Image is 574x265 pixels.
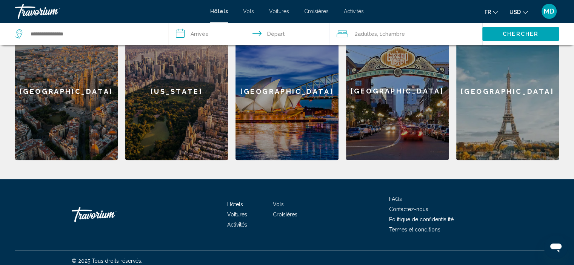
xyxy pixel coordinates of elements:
[72,203,147,226] a: Travorium
[243,8,254,14] a: Vols
[377,29,405,39] span: , 1
[358,31,377,37] span: Adultes
[389,206,428,212] a: Contactez-nous
[456,22,559,160] a: [GEOGRAPHIC_DATA]
[210,8,228,14] a: Hôtels
[344,8,364,14] a: Activités
[15,4,203,19] a: Travorium
[389,196,402,202] a: FAQs
[125,22,228,160] a: [US_STATE]
[227,211,247,218] a: Voitures
[273,211,297,218] a: Croisières
[269,8,289,14] a: Voitures
[485,6,498,17] button: Change language
[235,22,338,160] a: [GEOGRAPHIC_DATA]
[389,216,454,222] a: Politique de confidentialité
[503,31,539,37] span: Chercher
[329,23,482,45] button: Travelers: 2 adults, 0 children
[355,29,377,39] span: 2
[544,235,568,259] iframe: Bouton de lancement de la fenêtre de messagerie
[346,22,449,160] a: [GEOGRAPHIC_DATA]
[382,31,405,37] span: Chambre
[544,8,554,15] span: MD
[482,27,559,41] button: Chercher
[168,23,329,45] button: Check in and out dates
[273,201,284,207] a: Vols
[485,9,491,15] span: fr
[509,6,528,17] button: Change currency
[15,22,118,160] a: [GEOGRAPHIC_DATA]
[72,258,142,264] span: © 2025 Tous droits réservés.
[227,201,243,207] a: Hôtels
[304,8,329,14] a: Croisières
[227,222,247,228] a: Activités
[539,3,559,19] button: User Menu
[509,9,521,15] span: USD
[389,227,440,233] a: Termes et conditions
